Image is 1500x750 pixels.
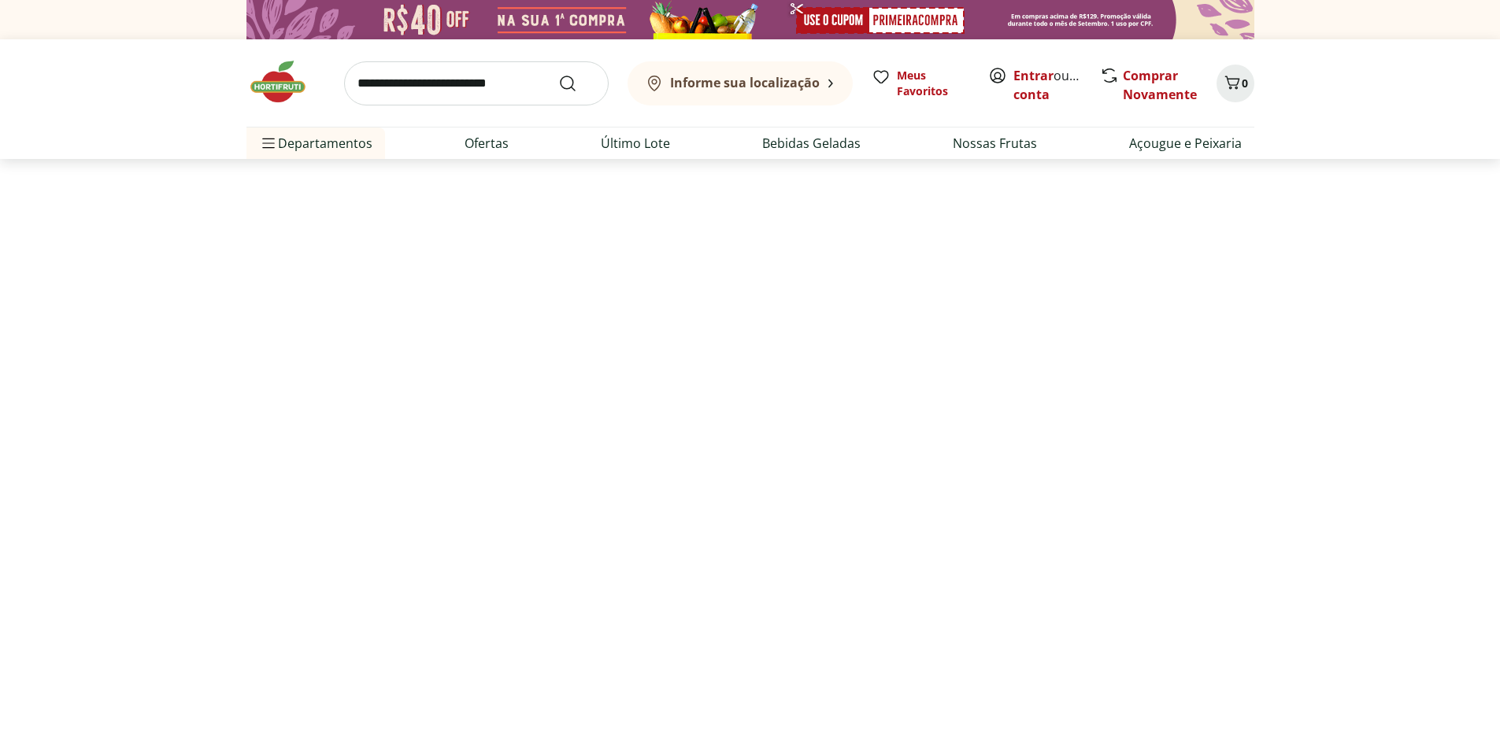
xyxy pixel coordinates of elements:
a: Bebidas Geladas [762,134,861,153]
a: Açougue e Peixaria [1129,134,1242,153]
span: Meus Favoritos [897,68,969,99]
b: Informe sua localização [670,74,820,91]
input: search [344,61,609,105]
button: Informe sua localização [628,61,853,105]
button: Menu [259,124,278,162]
span: Departamentos [259,124,372,162]
a: Entrar [1013,67,1054,84]
button: Carrinho [1217,65,1254,102]
a: Meus Favoritos [872,68,969,99]
span: ou [1013,66,1083,104]
a: Criar conta [1013,67,1100,103]
a: Último Lote [601,134,670,153]
button: Submit Search [558,74,596,93]
a: Nossas Frutas [953,134,1037,153]
img: Hortifruti [246,58,325,105]
a: Ofertas [465,134,509,153]
span: 0 [1242,76,1248,91]
a: Comprar Novamente [1123,67,1197,103]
